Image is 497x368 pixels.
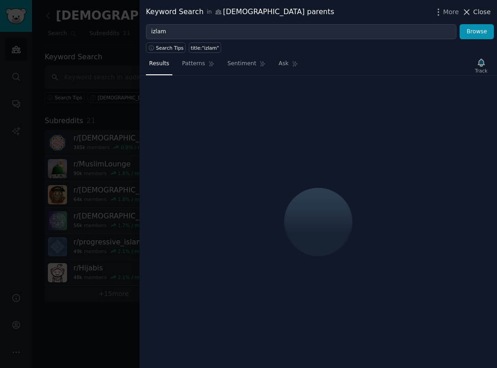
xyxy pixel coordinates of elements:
[228,60,256,68] span: Sentiment
[434,7,459,17] button: More
[182,60,205,68] span: Patterns
[179,57,217,75] a: Patterns
[462,7,491,17] button: Close
[146,42,186,53] button: Search Tips
[146,57,172,75] a: Results
[146,6,334,18] div: Keyword Search [DEMOGRAPHIC_DATA] parents
[275,57,301,75] a: Ask
[473,7,491,17] span: Close
[191,45,219,51] div: title:"izlam"
[224,57,269,75] a: Sentiment
[149,60,169,68] span: Results
[460,24,494,40] button: Browse
[443,7,459,17] span: More
[189,42,221,53] a: title:"izlam"
[146,24,456,40] input: Try a keyword related to your business
[207,8,212,16] span: in
[279,60,289,68] span: Ask
[156,45,184,51] span: Search Tips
